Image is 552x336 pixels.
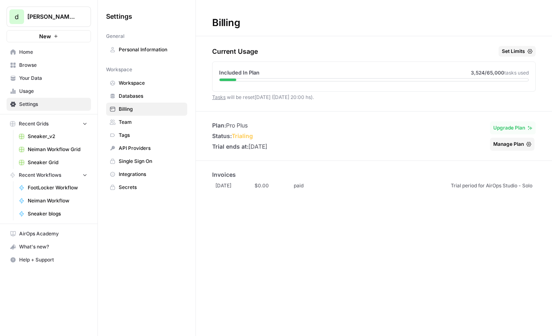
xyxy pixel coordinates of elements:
a: AirOps Academy [7,227,91,240]
span: Settings [106,11,132,21]
div: Billing [196,16,256,29]
span: Status: [212,132,232,139]
span: Team [119,119,184,126]
span: trialing [232,132,253,139]
span: Workspace [119,79,184,87]
span: New [39,32,51,40]
span: 3,524 /65,000 [471,70,504,76]
span: Usage [19,88,87,95]
span: Trial ends at: [212,143,248,150]
span: paid [294,182,333,189]
button: What's new? [7,240,91,253]
span: AirOps Academy [19,230,87,237]
span: tasks used [504,70,529,76]
a: Sneaker Grid [15,156,91,169]
span: $0.00 [255,182,294,189]
span: Databases [119,92,184,100]
a: Personal Information [106,43,187,56]
a: [DATE]$0.00paidTrial period for AirOps Studio - Solo [212,179,536,193]
a: Billing [106,103,187,116]
a: Home [7,46,91,59]
button: Upgrade Plan [490,121,536,134]
a: Integrations [106,168,187,181]
span: Browse [19,61,87,69]
a: Usage [7,85,91,98]
span: d [15,12,19,22]
span: API Providers [119,145,184,152]
a: FootLocker Workflow [15,181,91,194]
span: Manage Plan [493,141,524,148]
span: will be reset [DATE] ([DATE] 20:00 hs) . [212,94,314,100]
span: [PERSON_NAME]-testing-0 [27,13,77,21]
a: Tags [106,129,187,142]
p: Current Usage [212,46,258,56]
span: Single Sign On [119,158,184,165]
a: Databases [106,90,187,103]
span: Help + Support [19,256,87,264]
span: Home [19,48,87,56]
span: Tags [119,132,184,139]
span: Recent Grids [19,120,49,127]
a: Sneaker blogs [15,207,91,220]
p: Invoices [212,171,536,179]
button: Set Limits [499,46,536,57]
span: Included In Plan [219,68,259,77]
button: Recent Grids [7,118,91,130]
span: Sneaker_v2 [28,133,87,140]
a: Tasks [212,94,226,100]
span: Secrets [119,184,184,191]
p: [DATE] [212,143,267,151]
span: Neiman Workflow [28,197,87,204]
button: Manage Plan [490,138,534,151]
span: Your Data [19,75,87,82]
a: Your Data [7,72,91,85]
a: Team [106,116,187,129]
a: API Providers [106,142,187,155]
span: Upgrade Plan [493,124,525,132]
span: Workspace [106,66,132,73]
span: Settings [19,101,87,108]
span: Recent Workflows [19,171,61,179]
li: Pro Plus [212,121,267,130]
button: Workspace: dmitriy-testing-0 [7,7,91,27]
span: Plan: [212,122,226,129]
a: Settings [7,98,91,111]
span: Sneaker Grid [28,159,87,166]
a: Sneaker_v2 [15,130,91,143]
a: Browse [7,59,91,72]
span: Billing [119,105,184,113]
span: FootLocker Workflow [28,184,87,191]
button: Help + Support [7,253,91,266]
span: Integrations [119,171,184,178]
span: Trial period for AirOps Studio - Solo [333,182,532,189]
a: Neiman Workflow [15,194,91,207]
span: Sneaker blogs [28,210,87,217]
a: Secrets [106,181,187,194]
button: New [7,30,91,42]
button: Recent Workflows [7,169,91,181]
div: What's new? [7,241,91,253]
span: Neiman Workflow Grid [28,146,87,153]
span: Personal Information [119,46,184,53]
span: General [106,33,124,40]
a: Single Sign On [106,155,187,168]
a: Neiman Workflow Grid [15,143,91,156]
a: Workspace [106,77,187,90]
span: Set Limits [502,48,525,55]
span: [DATE] [215,182,255,189]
